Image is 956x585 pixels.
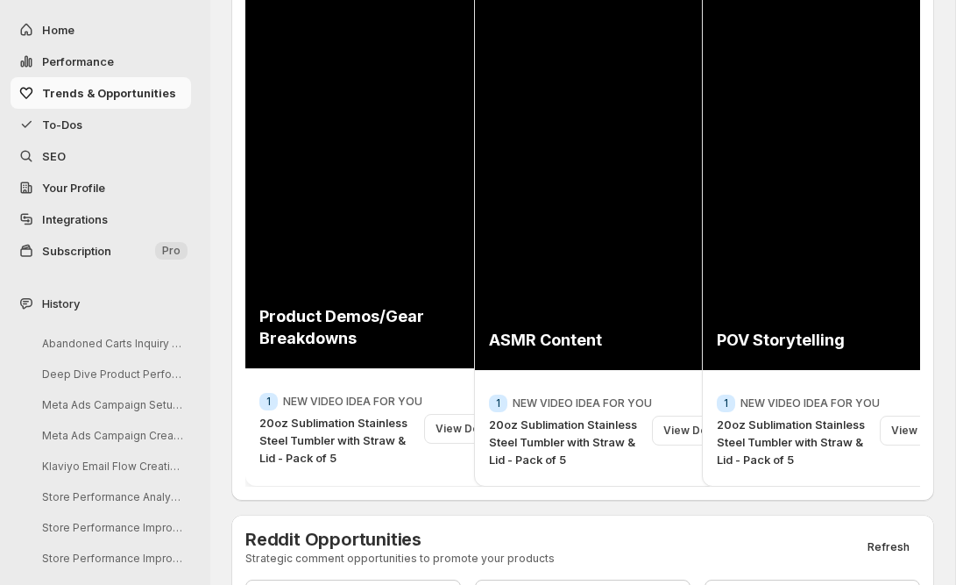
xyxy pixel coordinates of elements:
[245,529,555,550] h3: Reddit Opportunities
[717,416,873,468] p: 20oz Sublimation Stainless Steel Tumbler with Straw & Lid - Pack of 5
[489,416,645,468] p: 20oz Sublimation Stainless Steel Tumbler with Straw & Lid - Pack of 5
[857,535,920,560] button: Refresh
[259,305,450,349] div: Product Demos/Gear Breakdowns
[42,181,105,195] span: Your Profile
[11,77,191,109] button: Trends & Opportunities
[652,416,740,446] div: View Details
[42,23,74,37] span: Home
[513,396,652,410] p: NEW VIDEO IDEA FOR YOU
[42,86,176,100] span: Trends & Opportunities
[28,453,195,480] button: Klaviyo Email Flow Creation Guide
[28,360,195,388] button: Deep Dive Product Performance Analysis
[489,329,678,351] div: ASMR Content
[42,54,114,68] span: Performance
[11,14,191,46] button: Home
[11,172,191,203] a: Your Profile
[259,414,417,467] p: 20oz Sublimation Stainless Steel Tumbler with Straw & Lid - Pack of 5
[42,118,82,132] span: To-Dos
[11,46,191,77] button: Performance
[28,422,195,449] button: Meta Ads Campaign Creation Guide
[42,149,66,163] span: SEO
[245,552,555,566] p: Strategic comment opportunities to promote your products
[740,396,880,410] p: NEW VIDEO IDEA FOR YOU
[266,395,271,409] span: 1
[28,514,195,541] button: Store Performance Improvement Analysis Steps
[28,545,195,572] button: Store Performance Improvement Analysis
[42,212,108,226] span: Integrations
[162,244,181,258] span: Pro
[28,330,195,357] button: Abandoned Carts Inquiry for [DATE]
[28,483,195,510] button: Store Performance Analysis and Suggestions
[11,203,191,235] a: Integrations
[717,329,906,351] div: POV Storytelling
[496,396,500,410] span: 1
[11,235,191,267] button: Subscription
[724,396,728,410] span: 1
[283,395,422,409] p: NEW VIDEO IDEA FOR YOU
[28,391,195,418] button: Meta Ads Campaign Setup Instructions
[11,109,191,140] button: To-Dos
[867,540,910,554] span: Refresh
[424,414,512,444] div: View Details
[11,140,191,172] a: SEO
[42,244,111,258] span: Subscription
[42,295,80,312] span: History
